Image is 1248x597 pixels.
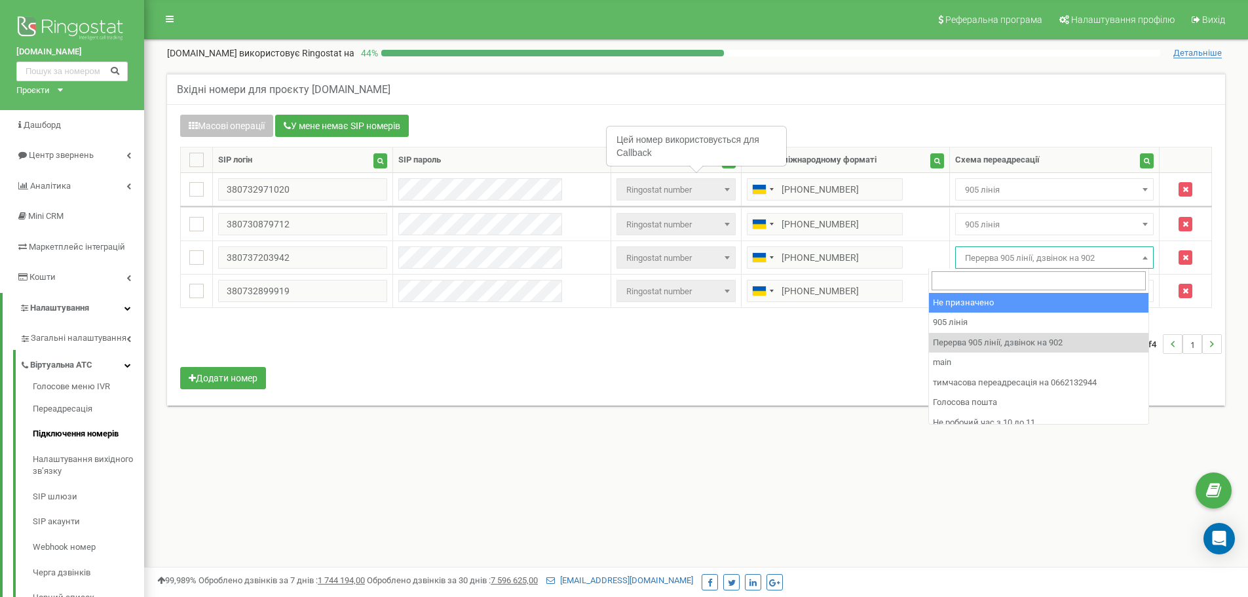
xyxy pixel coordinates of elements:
li: тимчасова переадресація на 0662132944 [929,373,1148,393]
li: 1 [1182,334,1202,354]
span: Кошти [29,272,56,282]
input: 050 123 4567 [747,246,903,269]
div: Цей номер використовується для Callback [607,127,785,165]
span: 905 лінія [955,178,1154,201]
input: Пошук за номером [16,62,128,81]
span: Ringostat number [616,280,735,302]
div: Open Intercom Messenger [1203,523,1235,554]
span: Центр звернень [29,150,94,160]
h5: Вхідні номери для проєкту [DOMAIN_NAME] [177,84,390,96]
button: У мене немає SIP номерів [275,115,409,137]
a: Налаштування вихідного зв’язку [33,447,144,484]
span: 905 лінія [955,213,1154,235]
span: Ringostat number [621,216,730,234]
p: 44 % [354,47,381,60]
li: 905 лінія [929,313,1148,333]
span: Оброблено дзвінків за 7 днів : [199,575,365,585]
div: Проєкти [16,85,50,97]
div: Telephone country code [747,280,778,301]
span: Ringostat number [616,178,735,201]
span: Аналiтика [30,181,71,191]
div: SIP логін [218,154,252,166]
span: Перерва 905 лінії, дзвінок на 902 [960,249,1150,267]
th: SIP пароль [393,147,611,173]
a: SIP акаунти [33,509,144,535]
div: Telephone country code [747,179,778,200]
span: Детальніше [1173,48,1222,58]
span: Ringostat number [616,246,735,269]
span: Налаштування [30,303,89,313]
div: Номер у міжнародному форматі [747,154,877,166]
a: Віртуальна АТС [20,350,144,377]
a: SIP шлюзи [33,484,144,510]
span: Віртуальна АТС [30,359,92,372]
a: Webhook номер [33,535,144,560]
span: Ringostat number [621,282,730,301]
a: [DOMAIN_NAME] [16,46,128,58]
img: Ringostat logo [16,13,128,46]
p: [DOMAIN_NAME] [167,47,354,60]
a: Підключення номерів [33,421,144,447]
span: Вихід [1202,14,1225,25]
span: Ringostat number [621,249,730,267]
a: Черга дзвінків [33,560,144,586]
span: Загальні налаштування [31,332,126,345]
div: Telephone country code [747,247,778,268]
button: Масові операції [180,115,273,137]
a: Загальні налаштування [20,323,144,350]
span: Перерва 905 лінії, дзвінок на 902 [955,246,1154,269]
span: Ringostat number [621,181,730,199]
span: Mini CRM [28,211,64,221]
span: 905 лінія [960,181,1150,199]
span: використовує Ringostat на [239,48,354,58]
a: Голосове меню IVR [33,381,144,396]
span: 99,989% [157,575,197,585]
div: Telephone country code [747,214,778,235]
li: Не робочий час з 10 до 11 [929,413,1148,433]
span: Налаштування профілю [1071,14,1175,25]
li: Голосова пошта [929,393,1148,413]
nav: ... [1132,321,1222,367]
li: Перерва 905 лінії, дзвінок на 902 [929,333,1148,353]
u: 7 596 625,00 [491,575,538,585]
input: 050 123 4567 [747,178,903,201]
span: 905 лінія [960,216,1150,234]
span: Реферальна програма [945,14,1042,25]
a: [EMAIL_ADDRESS][DOMAIN_NAME] [546,575,693,585]
a: Налаштування [3,293,144,324]
button: Додати номер [180,367,266,389]
span: Ringostat number [616,213,735,235]
span: Оброблено дзвінків за 30 днів : [367,575,538,585]
input: 050 123 4567 [747,280,903,302]
span: Маркетплейс інтеграцій [29,242,125,252]
div: Схема переадресації [955,154,1040,166]
u: 1 744 194,00 [318,575,365,585]
li: Не призначено [929,293,1148,313]
span: Дашборд [24,120,61,130]
input: 050 123 4567 [747,213,903,235]
a: Переадресація [33,396,144,422]
li: main [929,353,1148,373]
